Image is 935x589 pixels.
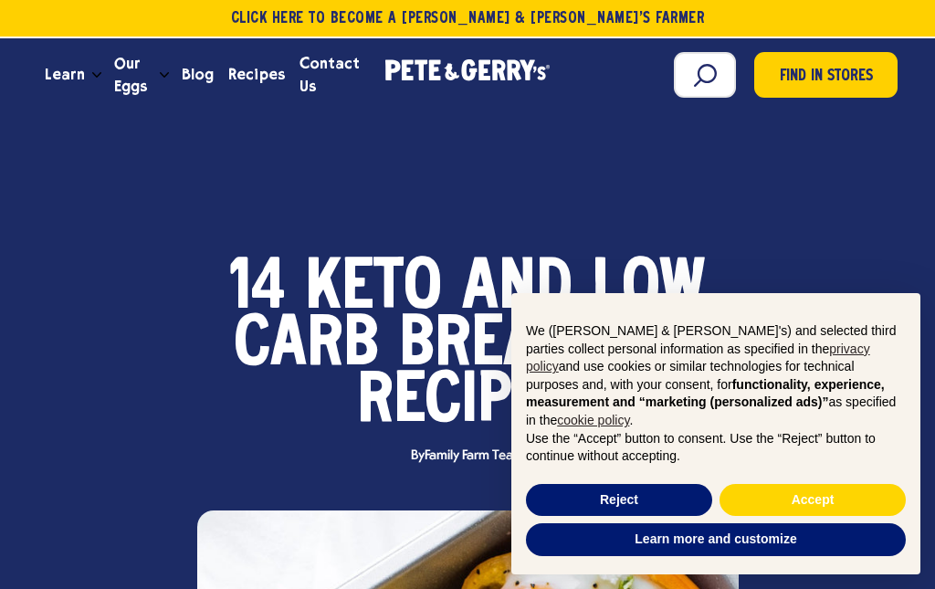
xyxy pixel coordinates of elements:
span: Family Farm Team [425,448,524,463]
a: Learn [37,50,92,100]
button: Open the dropdown menu for Learn [92,72,101,79]
span: Learn [45,63,85,86]
button: Reject [526,484,712,517]
span: Keto [306,261,442,318]
span: By [402,449,533,463]
p: Use the “Accept” button to consent. Use the “Reject” button to continue without accepting. [526,430,906,466]
a: Blog [174,50,221,100]
button: Learn more and customize [526,523,906,556]
a: Recipes [221,50,291,100]
button: Accept [720,484,906,517]
span: Blog [182,63,214,86]
span: Recipes [357,374,578,431]
span: Our Eggs [114,52,153,98]
a: cookie policy [557,413,629,427]
button: Open the dropdown menu for Our Eggs [160,72,169,79]
span: Breakfast [399,318,702,374]
span: 14 [229,261,286,318]
a: Our Eggs [107,50,161,100]
input: Search [674,52,736,98]
span: Find in Stores [780,65,873,89]
p: We ([PERSON_NAME] & [PERSON_NAME]'s) and selected third parties collect personal information as s... [526,322,906,430]
span: Carb [234,318,379,374]
span: Contact Us [299,52,360,98]
span: Low [593,261,706,318]
span: Recipes [228,63,284,86]
a: Contact Us [292,50,367,100]
a: Find in Stores [754,52,898,98]
span: and [462,261,573,318]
